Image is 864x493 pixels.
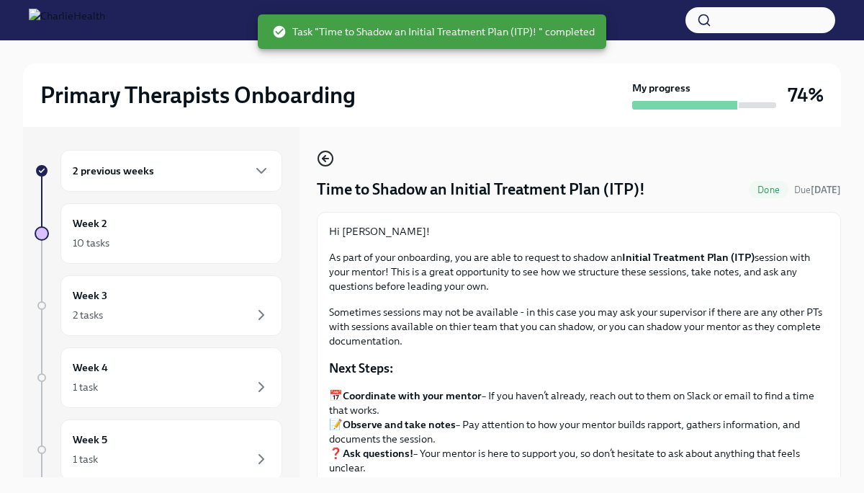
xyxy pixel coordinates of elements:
[794,185,841,195] span: Due
[73,236,109,250] div: 10 tasks
[73,452,98,466] div: 1 task
[73,360,108,376] h6: Week 4
[73,288,107,303] h6: Week 3
[317,179,645,200] h4: Time to Shadow an Initial Treatment Plan (ITP)!
[329,305,829,348] p: Sometimes sessions may not be available - in this case you may ask your supervisor if there are a...
[788,82,824,108] h3: 74%
[329,360,829,377] p: Next Steps:
[329,224,829,239] p: Hi [PERSON_NAME]!
[811,185,841,195] strong: [DATE]
[343,447,413,460] strong: Ask questions!
[329,250,829,293] p: As part of your onboarding, you are able to request to shadow an session with your mentor! This i...
[73,308,103,322] div: 2 tasks
[794,183,841,197] span: August 23rd, 2025 09:00
[622,251,755,264] strong: Initial Treatment Plan (ITP)
[29,9,105,32] img: CharlieHealth
[35,347,282,408] a: Week 41 task
[73,380,98,394] div: 1 task
[35,275,282,336] a: Week 32 tasks
[60,150,282,192] div: 2 previous weeks
[272,25,595,39] span: Task "Time to Shadow an Initial Treatment Plan (ITP)! " completed
[329,388,829,475] p: 📅 – If you haven’t already, reach out to them on Slack or email to find a time that works. 📝 – Pa...
[343,389,482,402] strong: Coordinate with your mentor
[73,216,107,231] h6: Week 2
[73,432,107,448] h6: Week 5
[35,419,282,480] a: Week 51 task
[749,185,788,195] span: Done
[73,163,154,179] h6: 2 previous weeks
[40,81,356,110] h2: Primary Therapists Onboarding
[35,203,282,264] a: Week 210 tasks
[632,81,690,95] strong: My progress
[343,418,456,431] strong: Observe and take notes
